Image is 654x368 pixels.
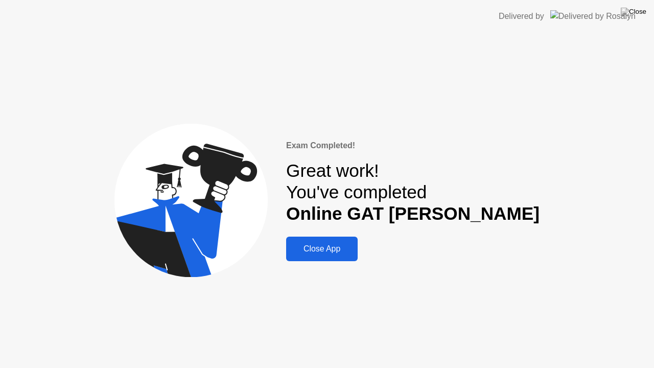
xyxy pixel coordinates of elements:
img: Delivered by Rosalyn [550,10,636,22]
img: Close [621,8,646,16]
div: Delivered by [499,10,544,22]
div: Exam Completed! [286,140,540,152]
div: Close App [289,244,355,254]
div: Great work! You've completed [286,160,540,225]
b: Online GAT [PERSON_NAME] [286,203,540,223]
button: Close App [286,237,358,261]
